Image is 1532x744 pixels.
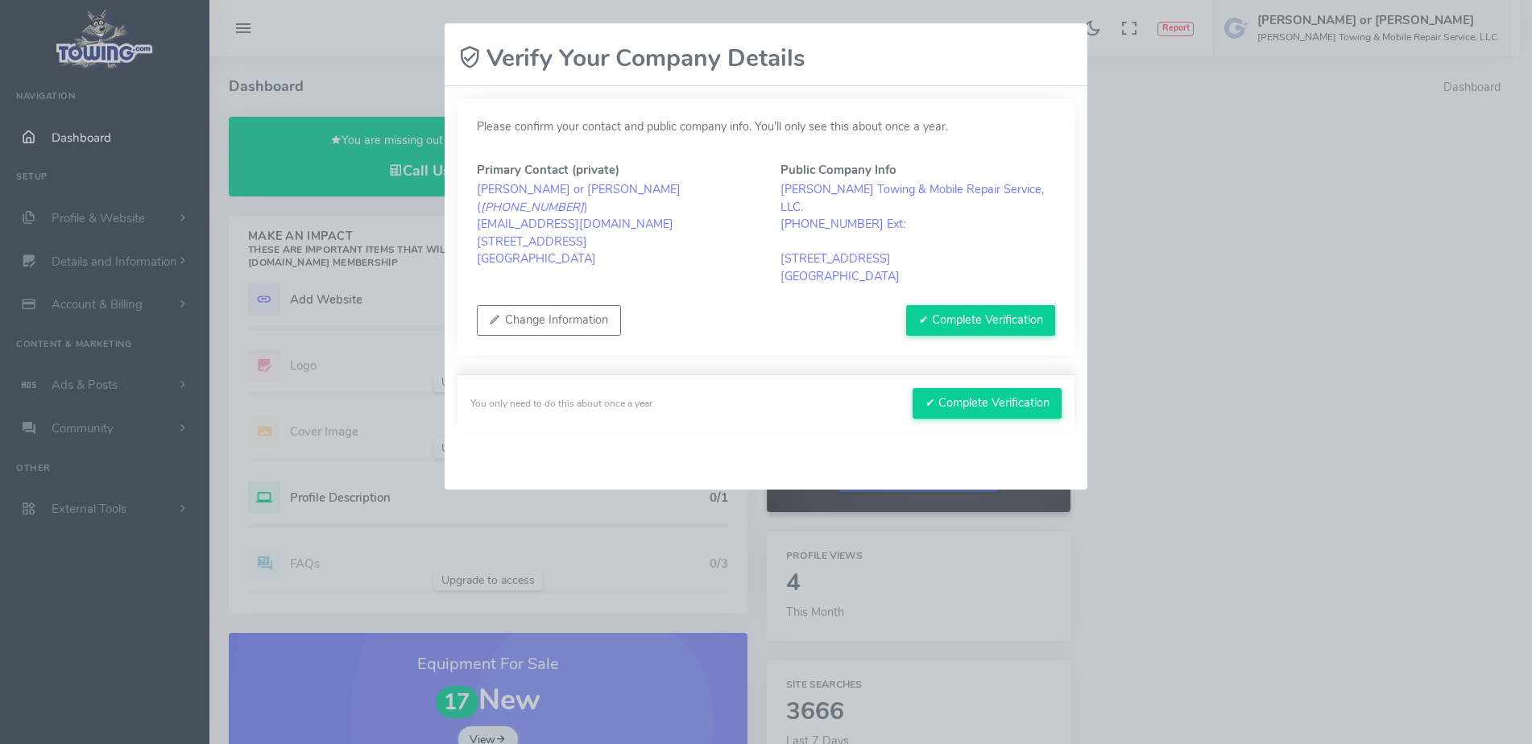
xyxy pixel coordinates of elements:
[913,388,1062,419] button: ✔ Complete Verification
[458,44,805,72] h2: Verify Your Company Details
[477,181,752,268] blockquote: [PERSON_NAME] or [PERSON_NAME] ( ) [EMAIL_ADDRESS][DOMAIN_NAME] [STREET_ADDRESS] [GEOGRAPHIC_DATA]
[477,163,752,176] h5: Primary Contact (private)
[481,199,584,215] em: [PHONE_NUMBER]
[470,396,655,411] div: You only need to do this about once a year.
[477,118,1055,136] p: Please confirm your contact and public company info. You’ll only see this about once a year.
[906,305,1055,336] button: ✔ Complete Verification
[477,305,621,336] button: Change Information
[780,181,1055,286] blockquote: [PERSON_NAME] Towing & Mobile Repair Service, LLC. [PHONE_NUMBER] Ext: [STREET_ADDRESS] [GEOGRAPH...
[780,163,1055,176] h5: Public Company Info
